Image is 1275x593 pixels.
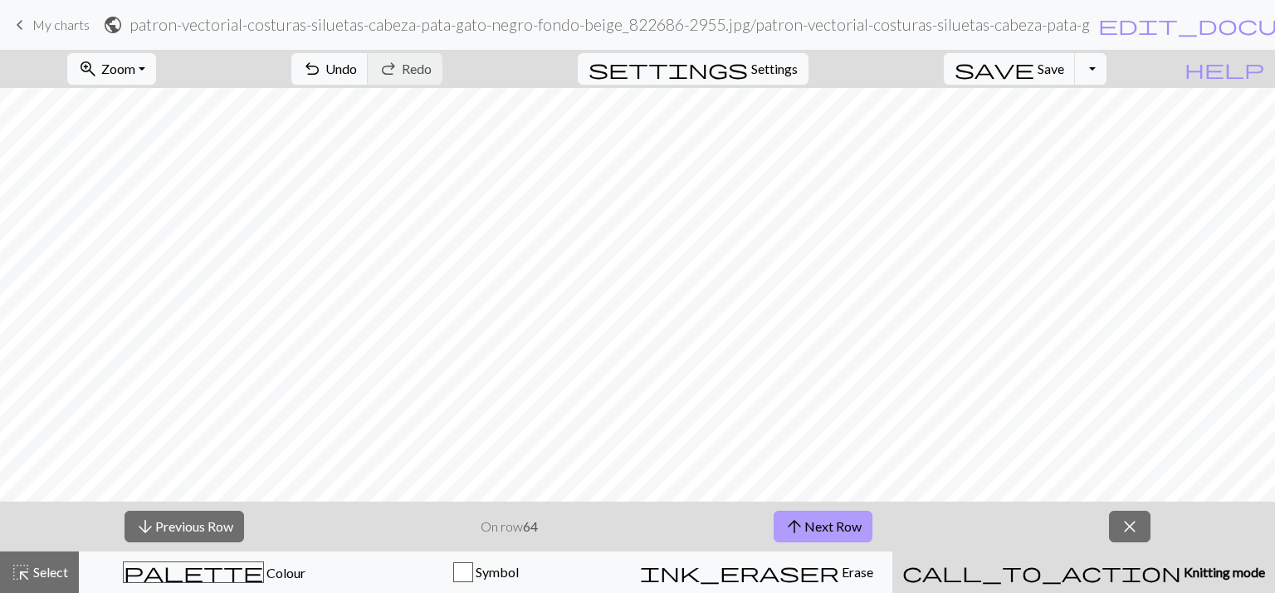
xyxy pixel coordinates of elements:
span: palette [124,561,263,584]
span: public [103,13,123,37]
span: Symbol [473,564,519,580]
span: Colour [264,565,305,581]
span: Knitting mode [1181,564,1265,580]
button: Undo [291,53,369,85]
strong: 64 [523,518,538,534]
i: Settings [589,59,748,79]
h2: patron-vectorial-costuras-siluetas-cabeza-pata-gato-negro-fondo-beige_822686-2955.jpg / patron-ve... [129,15,1091,34]
button: Knitting mode [892,551,1275,593]
span: Zoom [101,61,135,76]
span: save [955,57,1034,81]
span: ink_eraser [640,561,839,584]
span: undo [302,57,322,81]
span: Erase [839,564,873,580]
span: call_to_action [902,561,1181,584]
span: help [1185,57,1264,81]
button: Next Row [774,511,872,542]
span: arrow_upward [784,515,804,538]
button: Colour [79,551,350,593]
p: On row [481,517,538,537]
span: highlight_alt [11,561,31,584]
button: Zoom [67,53,156,85]
span: settings [589,57,748,81]
button: Save [944,53,1076,85]
button: SettingsSettings [578,53,808,85]
span: arrow_downward [135,515,155,538]
span: keyboard_arrow_left [10,13,30,37]
a: My charts [10,11,90,39]
span: My charts [32,17,90,32]
span: close [1120,515,1140,538]
span: Select [31,564,68,580]
span: Save [1038,61,1064,76]
span: Undo [325,61,357,76]
span: zoom_in [78,57,98,81]
button: Symbol [350,551,622,593]
button: Erase [621,551,892,593]
button: Previous Row [125,511,244,542]
span: Settings [751,59,798,79]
